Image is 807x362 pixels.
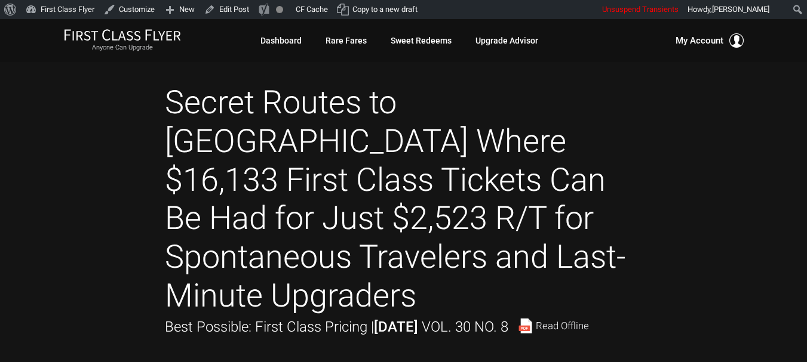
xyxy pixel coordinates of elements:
[676,33,744,48] button: My Account
[602,5,679,14] span: Unsuspend Transients
[326,30,367,51] a: Rare Fares
[64,29,181,41] img: First Class Flyer
[676,33,723,48] span: My Account
[165,315,589,338] div: Best Possible: First Class Pricing |
[422,318,508,335] span: Vol. 30 No. 8
[391,30,452,51] a: Sweet Redeems
[536,321,589,331] span: Read Offline
[712,5,769,14] span: [PERSON_NAME]
[374,318,418,335] strong: [DATE]
[518,318,589,333] a: Read Offline
[260,30,302,51] a: Dashboard
[165,83,643,315] h1: Secret Routes to [GEOGRAPHIC_DATA] Where $16,133 First Class Tickets Can Be Had for Just $2,523 R...
[64,29,181,52] a: First Class FlyerAnyone Can Upgrade
[64,44,181,52] small: Anyone Can Upgrade
[518,318,533,333] img: pdf-file.svg
[475,30,538,51] a: Upgrade Advisor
